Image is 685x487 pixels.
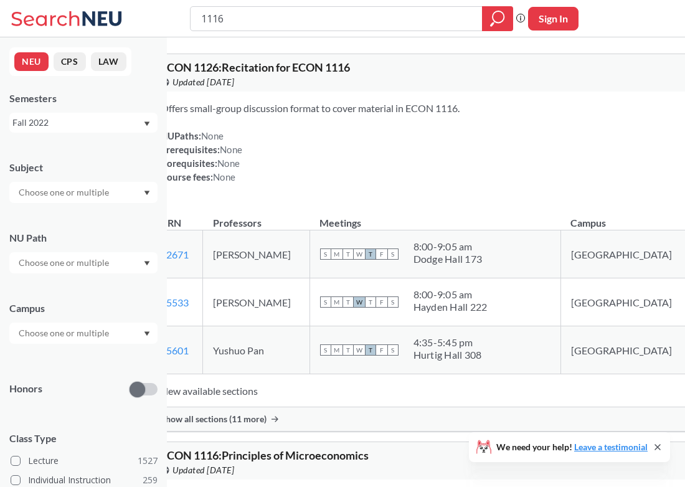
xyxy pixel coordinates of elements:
span: ECON 1126 : Recitation for ECON 1116 [161,60,350,74]
span: None [217,158,240,169]
div: Hayden Hall 222 [413,301,488,313]
input: Choose one or multiple [12,255,117,270]
span: T [365,296,376,308]
input: Choose one or multiple [12,185,117,200]
td: [PERSON_NAME] [203,230,309,278]
span: None [220,144,242,155]
span: M [331,248,342,260]
span: S [320,344,331,356]
div: Subject [9,161,158,174]
span: S [320,296,331,308]
svg: Dropdown arrow [144,331,150,336]
svg: magnifying glass [490,10,505,27]
a: 15533 [161,296,189,308]
span: Updated [DATE] [172,463,234,477]
div: Campus [9,301,158,315]
input: Class, professor, course number, "phrase" [200,8,473,29]
span: Show all sections (11 more) [161,414,267,425]
button: CPS [54,52,86,71]
span: None [213,171,235,182]
span: W [354,344,365,356]
button: Sign In [528,7,579,31]
div: 8:00 - 9:05 am [413,240,483,253]
input: Choose one or multiple [12,326,117,341]
div: Fall 2022 [12,116,143,130]
span: 1527 [138,454,158,468]
span: M [331,296,342,308]
button: NEU [14,52,49,71]
span: W [354,296,365,308]
p: Honors [9,382,42,396]
label: Lecture [11,453,158,469]
span: Class Type [9,432,158,445]
span: S [320,248,331,260]
div: Hurtig Hall 308 [413,349,482,361]
span: 259 [143,473,158,487]
span: T [365,344,376,356]
div: Dodge Hall 173 [413,253,483,265]
span: None [201,130,224,141]
div: Semesters [9,92,158,105]
span: F [376,296,387,308]
span: S [387,248,399,260]
span: S [387,296,399,308]
a: 12671 [161,248,189,260]
span: F [376,344,387,356]
div: Dropdown arrow [9,182,158,203]
div: CRN [161,216,181,230]
div: Fall 2022Dropdown arrow [9,113,158,133]
span: We need your help! [496,443,648,452]
td: Yushuo Pan [203,326,309,374]
td: [PERSON_NAME] [203,278,309,326]
a: Leave a testimonial [574,442,648,452]
svg: Dropdown arrow [144,261,150,266]
span: T [365,248,376,260]
div: NU Path [9,231,158,245]
span: F [376,248,387,260]
span: W [354,248,365,260]
span: ECON 1116 : Principles of Microeconomics [161,448,369,462]
span: T [342,344,354,356]
div: 4:35 - 5:45 pm [413,336,482,349]
div: Dropdown arrow [9,252,158,273]
span: S [387,344,399,356]
div: NUPaths: Prerequisites: Corequisites: Course fees: [161,129,242,184]
svg: Dropdown arrow [144,191,150,196]
span: Updated [DATE] [172,75,234,89]
span: T [342,296,354,308]
span: Offers small-group discussion format to cover material in ECON 1116. [161,102,460,114]
div: Dropdown arrow [9,323,158,344]
span: T [342,248,354,260]
svg: Dropdown arrow [144,121,150,126]
th: Meetings [309,204,560,230]
div: magnifying glass [482,6,513,31]
div: 8:00 - 9:05 am [413,288,488,301]
span: M [331,344,342,356]
th: Professors [203,204,309,230]
a: 15601 [161,344,189,356]
button: LAW [91,52,126,71]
